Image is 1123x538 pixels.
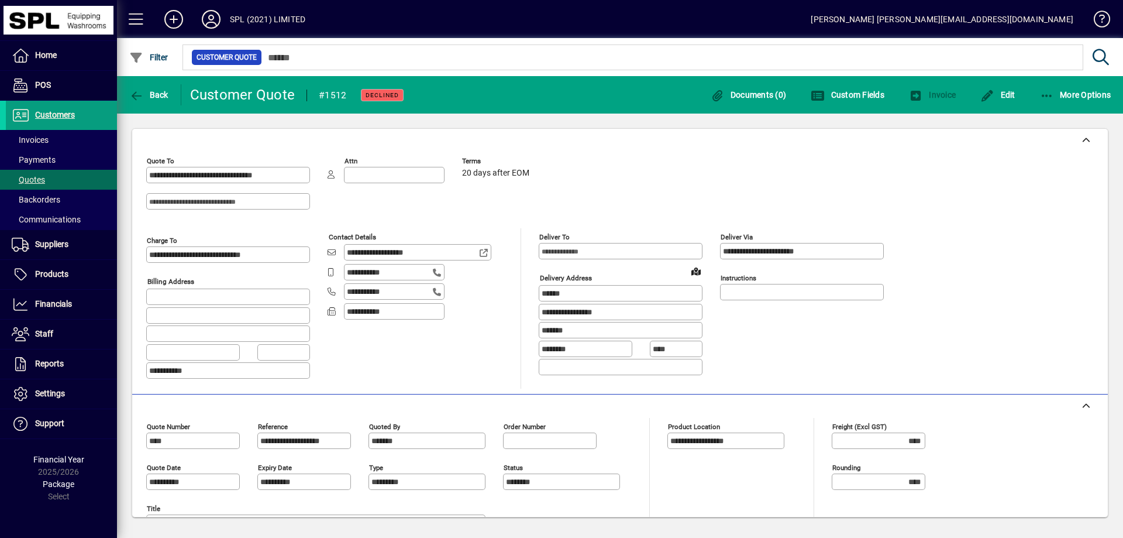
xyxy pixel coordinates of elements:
[6,230,117,259] a: Suppliers
[258,422,288,430] mat-label: Reference
[35,80,51,90] span: POS
[190,85,295,104] div: Customer Quote
[147,422,190,430] mat-label: Quote number
[35,329,53,338] span: Staff
[1037,84,1114,105] button: More Options
[6,170,117,190] a: Quotes
[35,110,75,119] span: Customers
[811,90,884,100] span: Custom Fields
[197,52,257,63] span: Customer Quote
[977,84,1018,105] button: Edit
[1085,2,1108,40] a: Knowledge Base
[35,50,57,60] span: Home
[6,409,117,438] a: Support
[12,175,45,184] span: Quotes
[811,10,1073,29] div: [PERSON_NAME] [PERSON_NAME][EMAIL_ADDRESS][DOMAIN_NAME]
[33,455,84,464] span: Financial Year
[126,84,171,105] button: Back
[6,260,117,289] a: Products
[6,210,117,229] a: Communications
[35,239,68,249] span: Suppliers
[6,41,117,70] a: Home
[369,463,383,471] mat-label: Type
[43,479,74,489] span: Package
[980,90,1015,100] span: Edit
[462,169,529,178] span: 20 days after EOM
[12,155,56,165] span: Payments
[12,215,81,224] span: Communications
[147,237,177,245] mat-label: Charge To
[192,9,230,30] button: Profile
[6,130,117,150] a: Invoices
[155,9,192,30] button: Add
[504,463,523,471] mat-label: Status
[707,84,789,105] button: Documents (0)
[721,233,753,241] mat-label: Deliver via
[6,190,117,210] a: Backorders
[369,422,400,430] mat-label: Quoted by
[35,389,65,398] span: Settings
[721,274,756,282] mat-label: Instructions
[668,422,720,430] mat-label: Product location
[6,290,117,319] a: Financials
[35,359,64,368] span: Reports
[832,463,860,471] mat-label: Rounding
[6,71,117,100] a: POS
[909,90,956,100] span: Invoice
[126,47,171,68] button: Filter
[687,262,705,280] a: View on map
[147,504,160,512] mat-label: Title
[1040,90,1111,100] span: More Options
[230,10,305,29] div: SPL (2021) LIMITED
[35,419,64,428] span: Support
[6,320,117,349] a: Staff
[147,463,181,471] mat-label: Quote date
[6,349,117,379] a: Reports
[258,463,292,471] mat-label: Expiry date
[6,379,117,409] a: Settings
[129,90,168,100] span: Back
[129,53,168,62] span: Filter
[366,91,399,99] span: DECLINED
[808,84,887,105] button: Custom Fields
[710,90,786,100] span: Documents (0)
[504,422,546,430] mat-label: Order number
[319,86,346,105] div: #1512
[35,299,72,309] span: Financials
[539,233,570,241] mat-label: Deliver To
[6,150,117,170] a: Payments
[832,422,887,430] mat-label: Freight (excl GST)
[462,157,532,165] span: Terms
[117,84,181,105] app-page-header-button: Back
[35,269,68,279] span: Products
[906,84,959,105] button: Invoice
[12,195,60,204] span: Backorders
[345,157,357,165] mat-label: Attn
[147,157,174,165] mat-label: Quote To
[12,135,49,145] span: Invoices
